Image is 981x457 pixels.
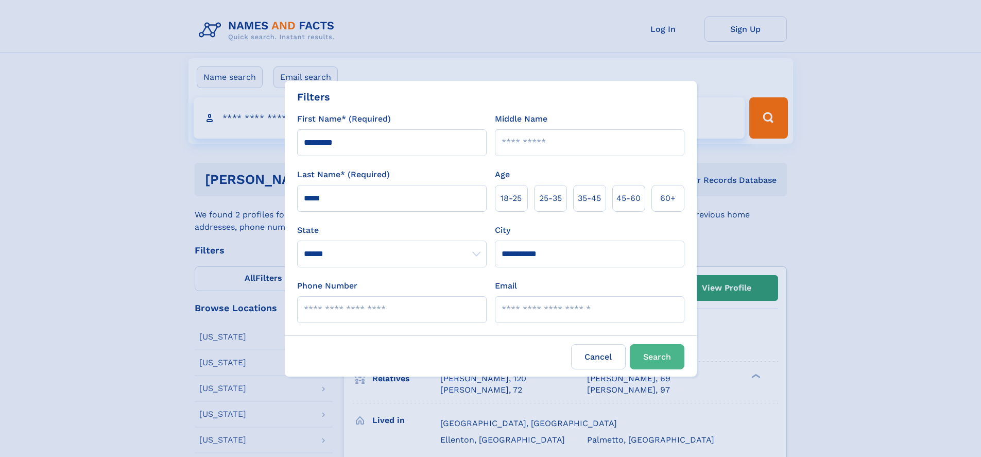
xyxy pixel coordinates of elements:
label: Email [495,280,517,292]
span: 60+ [660,192,676,205]
span: 35‑45 [578,192,601,205]
label: Middle Name [495,113,547,125]
button: Search [630,344,684,369]
span: 45‑60 [616,192,641,205]
span: 18‑25 [501,192,522,205]
label: First Name* (Required) [297,113,391,125]
label: State [297,224,487,236]
div: Filters [297,89,330,105]
label: Age [495,168,510,181]
label: City [495,224,510,236]
span: 25‑35 [539,192,562,205]
label: Phone Number [297,280,357,292]
label: Last Name* (Required) [297,168,390,181]
label: Cancel [571,344,626,369]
